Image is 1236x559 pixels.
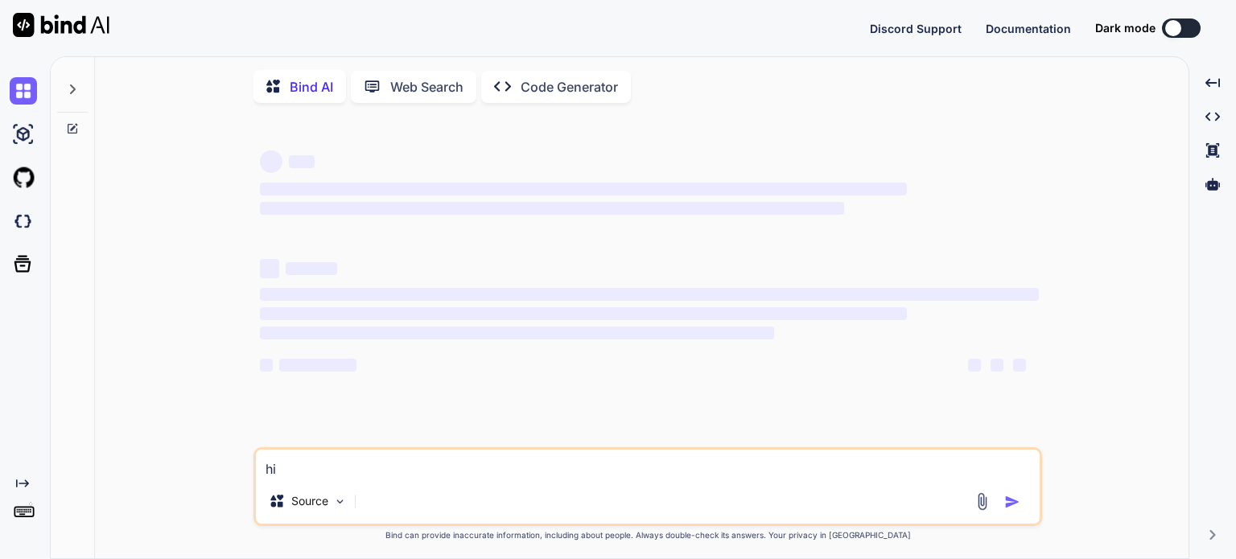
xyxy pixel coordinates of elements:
span: ‌ [968,359,981,372]
button: Documentation [986,20,1071,37]
span: ‌ [991,359,1003,372]
span: ‌ [260,259,279,278]
span: ‌ [260,183,906,195]
img: Bind AI [13,13,109,37]
p: Bind AI [290,77,333,97]
span: ‌ [260,327,774,339]
span: ‌ [286,262,337,275]
span: ‌ [260,288,1039,301]
span: ‌ [260,202,844,215]
img: darkCloudIdeIcon [10,208,37,235]
span: ‌ [260,359,273,372]
span: ‌ [1013,359,1026,372]
span: ‌ [289,155,315,168]
span: Documentation [986,22,1071,35]
img: chat [10,77,37,105]
span: Discord Support [870,22,962,35]
p: Code Generator [521,77,618,97]
span: ‌ [260,150,282,173]
img: ai-studio [10,121,37,148]
img: attachment [973,492,991,511]
p: Bind can provide inaccurate information, including about people. Always double-check its answers.... [253,529,1042,541]
span: Dark mode [1095,20,1156,36]
p: Web Search [390,77,463,97]
span: ‌ [260,307,906,320]
img: Pick Models [333,495,347,508]
p: Source [291,493,328,509]
span: ‌ [279,359,356,372]
textarea: hi [256,450,1040,479]
button: Discord Support [870,20,962,37]
img: githubLight [10,164,37,191]
img: icon [1004,494,1020,510]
